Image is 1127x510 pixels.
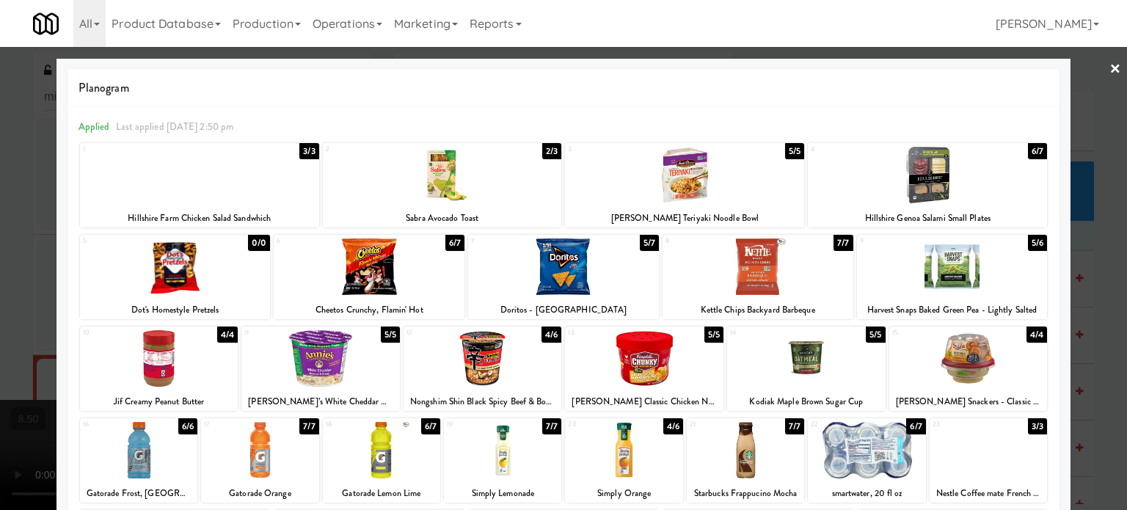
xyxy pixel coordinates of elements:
div: Nongshim Shin Black Spicy Beef & Bone Broth [406,393,560,411]
div: 6/6 [178,418,197,434]
div: [PERSON_NAME] Classic Chicken Noodle Soup [567,393,721,411]
div: 166/6Gatorade Frost, [GEOGRAPHIC_DATA] [80,418,197,503]
div: 124/6Nongshim Shin Black Spicy Beef & Bone Broth [404,327,562,411]
div: Dot's Homestyle Pretzels [82,301,269,319]
div: 6 [277,235,369,247]
div: Gatorade Frost, [GEOGRAPHIC_DATA] [80,484,197,503]
div: 5/7 [640,235,659,251]
div: Kodiak Maple Brown Sugar Cup [727,393,886,411]
div: 8 [665,235,758,247]
div: 154/4[PERSON_NAME] Snackers - Classic Hummus & Pretzels [889,327,1048,411]
div: 5/5 [381,327,400,343]
div: 11 [244,327,321,339]
div: smartwater, 20 fl oz [808,484,925,503]
div: 7/7 [785,418,804,434]
div: Jif Creamy Peanut Butter [80,393,238,411]
div: Starbucks Frappucino Mocha [687,484,804,503]
div: Hillshire Farm Chicken Salad Sandwhich [80,209,319,227]
div: Kodiak Maple Brown Sugar Cup [729,393,883,411]
div: 4/6 [541,327,561,343]
div: Hillshire Genoa Salami Small Plates [808,209,1047,227]
div: 4/6 [663,418,683,434]
span: Applied [79,120,110,134]
div: Gatorade Orange [203,484,316,503]
div: 1 [83,143,200,156]
div: 21 [690,418,745,431]
div: 204/6Simply Orange [565,418,682,503]
div: 19 [447,418,503,431]
div: Doritos - [GEOGRAPHIC_DATA] [470,301,657,319]
div: Kettle Chips Backyard Barbeque [665,301,851,319]
div: 5/5 [704,327,723,343]
div: [PERSON_NAME] Classic Chicken Noodle Soup [565,393,723,411]
div: [PERSON_NAME] Teriyaki Noodle Bowl [565,209,804,227]
div: 13 [568,327,644,339]
div: 2 [326,143,442,156]
div: 226/7smartwater, 20 fl oz [808,418,925,503]
div: 7/7 [299,418,318,434]
div: 6/7 [445,235,464,251]
div: 6/7 [906,418,925,434]
div: Gatorade Frost, [GEOGRAPHIC_DATA] [82,484,195,503]
div: 217/7Starbucks Frappucino Mocha [687,418,804,503]
div: Kettle Chips Backyard Barbeque [663,301,853,319]
div: 10 [83,327,159,339]
div: 6/7 [1028,143,1047,159]
div: Gatorade Lemon Lime [325,484,438,503]
div: Gatorade Lemon Lime [323,484,440,503]
span: Planogram [79,77,1048,99]
div: 18 [326,418,382,431]
div: 3/3 [299,143,318,159]
div: Gatorade Orange [201,484,318,503]
div: Simply Lemonade [446,484,559,503]
div: 2/3 [542,143,561,159]
a: × [1109,47,1121,92]
div: Sabra Avocado Toast [325,209,560,227]
div: [PERSON_NAME]’s White Cheddar Mac & Cheese [244,393,398,411]
div: 20 [568,418,624,431]
div: 4/4 [1026,327,1047,343]
div: Starbucks Frappucino Mocha [689,484,802,503]
div: 22 [811,418,867,431]
div: 35/5[PERSON_NAME] Teriyaki Noodle Bowl [565,143,804,227]
div: 23 [933,418,988,431]
div: 4/4 [217,327,238,343]
div: 75/7Doritos - [GEOGRAPHIC_DATA] [468,235,659,319]
div: 135/5[PERSON_NAME] Classic Chicken Noodle Soup [565,327,723,411]
div: Nestle Coffee mate French Vanilla Liquid Coffee [PERSON_NAME] [932,484,1045,503]
div: 46/7Hillshire Genoa Salami Small Plates [808,143,1047,227]
div: 14 [730,327,806,339]
div: 233/3Nestle Coffee mate French Vanilla Liquid Coffee [PERSON_NAME] [930,418,1047,503]
div: 7/7 [542,418,561,434]
div: 17 [204,418,260,431]
div: 197/7Simply Lemonade [444,418,561,503]
div: 104/4Jif Creamy Peanut Butter [80,327,238,411]
div: 3/3 [1028,418,1047,434]
div: 13/3Hillshire Farm Chicken Salad Sandwhich [80,143,319,227]
div: [PERSON_NAME] Teriyaki Noodle Bowl [567,209,802,227]
div: Nongshim Shin Black Spicy Beef & Bone Broth [404,393,562,411]
div: Harvest Snaps Baked Green Pea - Lightly Salted [857,301,1048,319]
div: 115/5[PERSON_NAME]’s White Cheddar Mac & Cheese [241,327,400,411]
div: 3 [568,143,685,156]
div: Jif Creamy Peanut Butter [82,393,236,411]
div: 4 [811,143,927,156]
div: Cheetos Crunchy, Flamin' Hot [274,301,464,319]
div: Hillshire Genoa Salami Small Plates [810,209,1045,227]
img: Micromart [33,11,59,37]
div: 15 [892,327,969,339]
div: 5/5 [785,143,804,159]
div: 9 [860,235,952,247]
div: Cheetos Crunchy, Flamin' Hot [276,301,462,319]
span: Last applied [DATE] 2:50 pm [116,120,234,134]
div: [PERSON_NAME] Snackers - Classic Hummus & Pretzels [891,393,1046,411]
div: 50/0Dot's Homestyle Pretzels [80,235,271,319]
div: 0/0 [248,235,270,251]
div: Sabra Avocado Toast [323,209,562,227]
div: Doritos - [GEOGRAPHIC_DATA] [468,301,659,319]
div: smartwater, 20 fl oz [810,484,923,503]
div: Simply Orange [567,484,680,503]
div: 6/7 [421,418,440,434]
div: 7 [471,235,563,247]
div: 5/6 [1028,235,1047,251]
